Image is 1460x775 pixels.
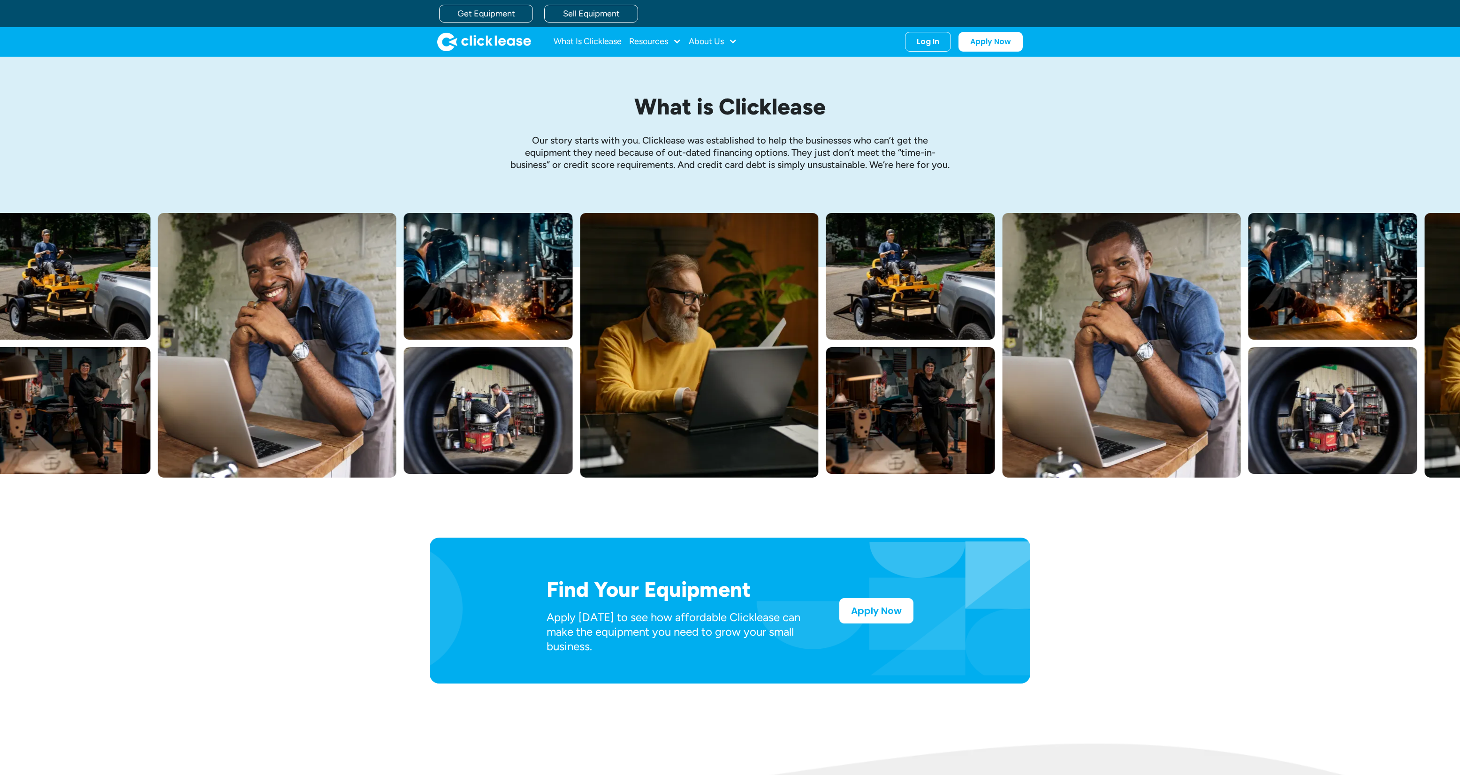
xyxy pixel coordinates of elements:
div: About Us [689,32,737,51]
a: Apply Now [958,32,1023,52]
img: Clicklease logo [437,32,531,51]
img: A welder in a large mask working on a large pipe [404,213,573,340]
h1: What is Clicklease [509,94,951,119]
img: Man with hat and blue shirt driving a yellow lawn mower onto a trailer [826,213,995,340]
img: a woman standing next to a sewing machine [826,347,995,474]
p: Apply [DATE] to see how affordable Clicklease can make the equipment you need to grow your small ... [547,610,809,654]
a: Get Equipment [439,5,533,23]
h2: Find Your Equipment [547,577,809,601]
a: home [437,32,531,51]
a: What Is Clicklease [554,32,622,51]
img: A smiling man in a blue shirt and apron leaning over a table with a laptop [158,213,396,478]
img: A smiling man in a blue shirt and apron leaning over a table with a laptop [1003,213,1241,478]
img: Bearded man in yellow sweter typing on his laptop while sitting at his desk [580,213,819,478]
div: Resources [629,32,681,51]
a: Apply Now [839,598,913,623]
img: A welder in a large mask working on a large pipe [1248,213,1417,340]
img: A man fitting a new tire on a rim [404,347,573,474]
p: Our story starts with you. Clicklease was established to help the businesses who can’t get the eq... [509,134,951,171]
div: Log In [917,37,939,46]
a: Sell Equipment [544,5,638,23]
img: A man fitting a new tire on a rim [1248,347,1417,474]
